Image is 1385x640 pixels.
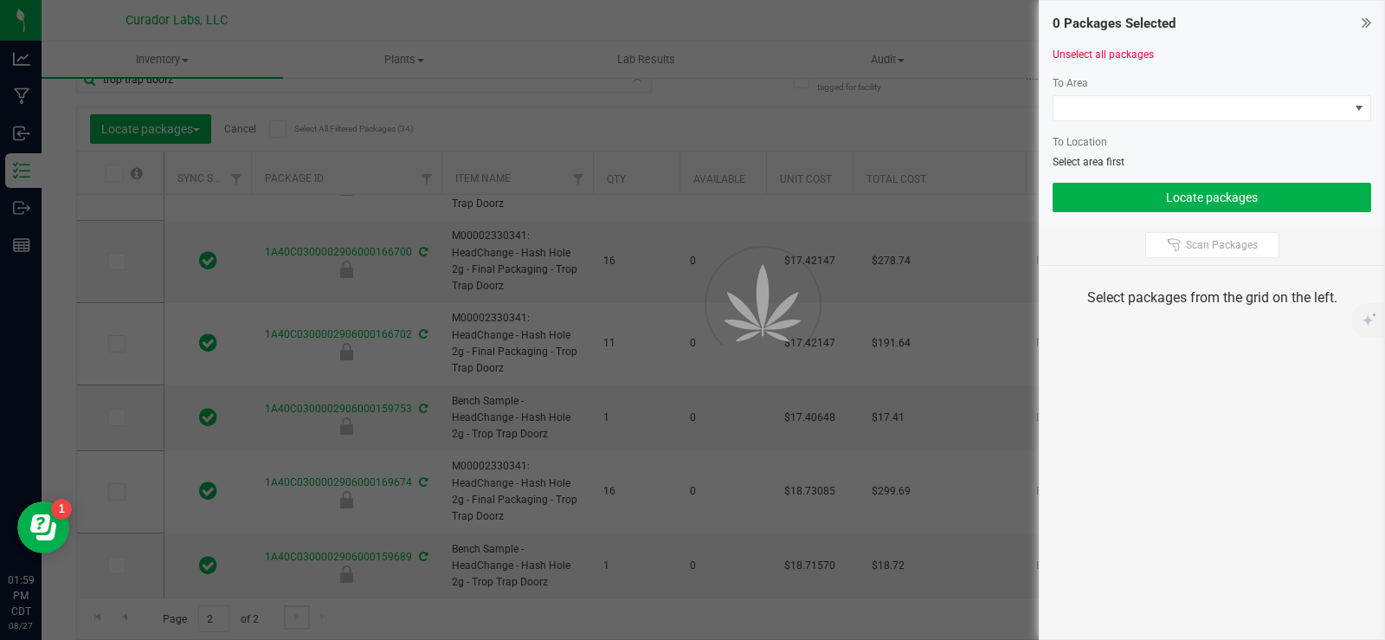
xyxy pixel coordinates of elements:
[1053,136,1107,148] span: To Location
[1186,238,1258,252] span: Scan Packages
[1053,183,1371,212] button: Locate packages
[51,499,72,520] iframe: Resource center unread badge
[1145,232,1279,258] button: Scan Packages
[1061,288,1362,308] div: Select packages from the grid on the left.
[1053,156,1124,168] span: Select area first
[1053,77,1088,89] span: To Area
[17,501,69,553] iframe: Resource center
[1053,48,1154,61] a: Unselect all packages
